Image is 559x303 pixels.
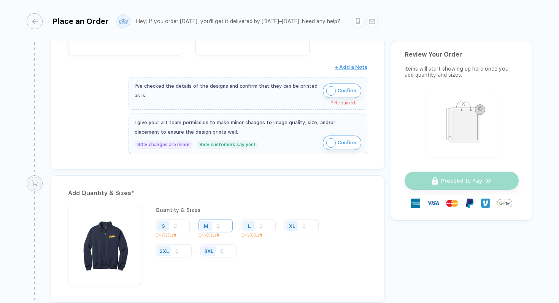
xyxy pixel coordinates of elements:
[204,248,213,254] div: 3XL
[135,100,355,106] div: * Required
[52,17,109,26] div: Place an Order
[156,207,367,213] div: Quantity & Sizes
[117,15,130,28] img: user profile
[72,211,138,277] img: 1760032873417qerxj_nt_front.png
[323,84,361,98] button: iconConfirm
[199,233,238,237] p: Only 692 Left
[481,199,490,208] img: Venmo
[405,66,519,78] div: Items will start showing up here once you add quantity and sizes.
[241,233,281,237] p: Only 309 Left
[135,81,319,100] div: I've checked the details of the designs and confirm that they can be printed as is.
[326,86,336,96] img: icon
[497,196,512,211] img: GPay
[338,85,356,97] span: Confirm
[323,136,361,150] button: iconConfirm
[248,223,251,229] div: L
[197,140,258,149] div: 95% customers say yes!
[136,18,340,25] div: Hey! If you order [DATE], you'll get it delivered by [DATE]–[DATE]. Need any help?
[135,140,193,149] div: 80% changes are minor
[159,248,169,254] div: 2XL
[405,51,519,58] div: Review Your Order
[68,187,367,199] div: Add Quantity & Sizes
[465,199,474,208] img: Paypal
[430,96,493,151] img: shopping_bag.png
[135,118,361,137] div: I give your art team permission to make minor changes to image quality, size, and/or placement to...
[338,137,356,149] span: Confirm
[411,199,420,208] img: express
[162,223,165,229] div: S
[204,223,208,229] div: M
[326,138,336,148] img: icon
[156,233,195,237] p: Only 527 Left
[289,223,295,229] div: XL
[335,64,367,70] span: + Add a Note
[446,197,458,209] img: master-card
[335,61,367,73] button: + Add a Note
[427,197,439,209] img: visa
